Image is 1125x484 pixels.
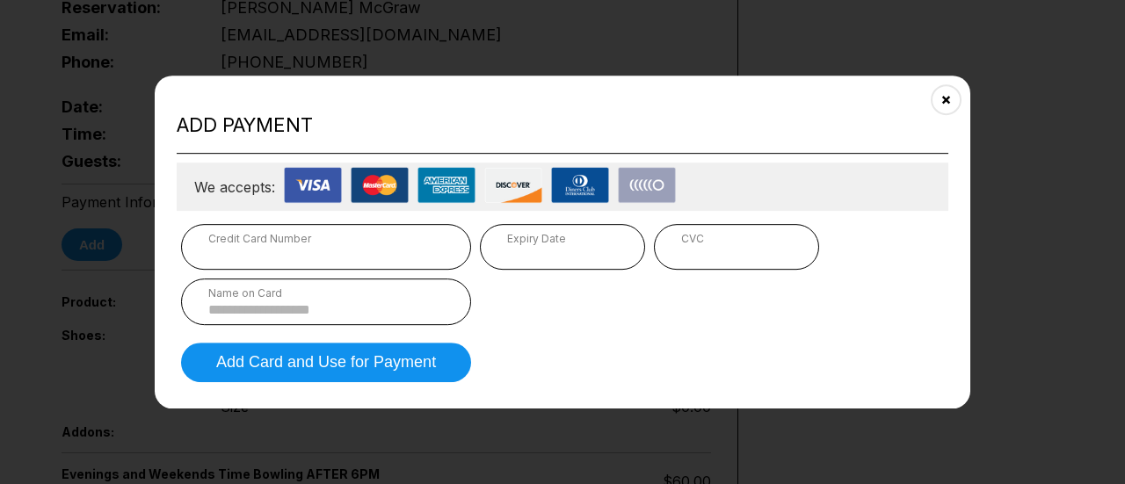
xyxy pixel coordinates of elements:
[551,167,609,203] img: card
[681,232,792,245] div: CVC
[208,232,444,245] div: Credit Card Number
[507,232,618,245] div: Expiry Date
[351,167,409,203] img: card
[925,77,968,120] button: Close
[618,167,676,203] img: card
[284,167,342,203] img: card
[177,113,948,137] h2: Add payment
[208,286,444,300] div: Name on Card
[507,245,618,262] iframe: Secure expiration date input frame
[194,178,275,196] span: We accepts:
[208,245,444,262] iframe: Secure card number input frame
[681,245,792,262] iframe: Secure CVC input frame
[181,343,471,382] button: Add Card and Use for Payment
[417,167,475,203] img: card
[484,167,542,203] img: card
